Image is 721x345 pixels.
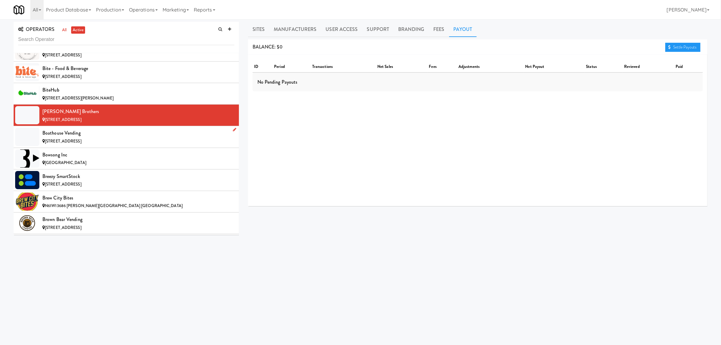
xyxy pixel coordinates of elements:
[61,26,68,34] a: all
[14,126,239,148] li: Boathouse Vending[STREET_ADDRESS]
[248,22,270,37] a: Sites
[269,22,321,37] a: Manufacturers
[14,5,24,15] img: Micromart
[524,62,585,72] th: net payout
[42,215,234,224] div: Brown Bear Vending
[45,203,183,209] span: N61W13686 [PERSON_NAME][GEOGRAPHIC_DATA] [GEOGRAPHIC_DATA]
[376,62,427,72] th: net sales
[45,74,81,79] span: [STREET_ADDRESS]
[42,64,234,73] div: Bite - Food & Beverage
[45,117,81,122] span: [STREET_ADDRESS]
[45,52,81,58] span: [STREET_ADDRESS]
[14,62,239,83] li: Bite - Food & Beverage[STREET_ADDRESS]
[584,62,623,72] th: status
[45,95,114,101] span: [STREET_ADDRESS][PERSON_NAME]
[253,62,273,72] th: ID
[311,62,376,72] th: transactions
[623,62,674,72] th: reviewed
[18,26,55,33] span: OPERATORS
[42,172,234,181] div: Breezy SmartStock
[42,85,234,95] div: BiteHub
[428,62,457,72] th: fees
[14,213,239,234] li: Brown Bear Vending[STREET_ADDRESS]
[321,22,362,37] a: User Access
[362,22,394,37] a: Support
[665,43,700,52] a: Settle Payouts
[14,234,239,256] li: B-Suite Amenities[STREET_ADDRESS][PERSON_NAME]
[14,148,239,169] li: Bowsong Inc[GEOGRAPHIC_DATA]
[457,62,524,72] th: adjustments
[253,73,703,92] div: No Pending Payouts
[18,34,234,45] input: Search Operator
[253,43,283,50] span: BALANCE: $0
[273,62,311,72] th: period
[394,22,429,37] a: Branding
[14,169,239,191] li: Breezy SmartStock[STREET_ADDRESS]
[45,160,86,166] span: [GEOGRAPHIC_DATA]
[449,22,477,37] a: Payout
[45,181,81,187] span: [STREET_ADDRESS]
[71,26,85,34] a: active
[45,225,81,230] span: [STREET_ADDRESS]
[42,107,234,116] div: [PERSON_NAME] Brothers
[674,62,703,72] th: paid
[14,191,239,213] li: Brew City BitesN61W13686 [PERSON_NAME][GEOGRAPHIC_DATA] [GEOGRAPHIC_DATA]
[14,83,239,105] li: BiteHub[STREET_ADDRESS][PERSON_NAME]
[42,129,234,138] div: Boathouse Vending
[14,105,239,126] li: [PERSON_NAME] Brothers[STREET_ADDRESS]
[45,138,81,144] span: [STREET_ADDRESS]
[429,22,449,37] a: Fees
[42,150,234,159] div: Bowsong Inc
[42,193,234,203] div: Brew City Bites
